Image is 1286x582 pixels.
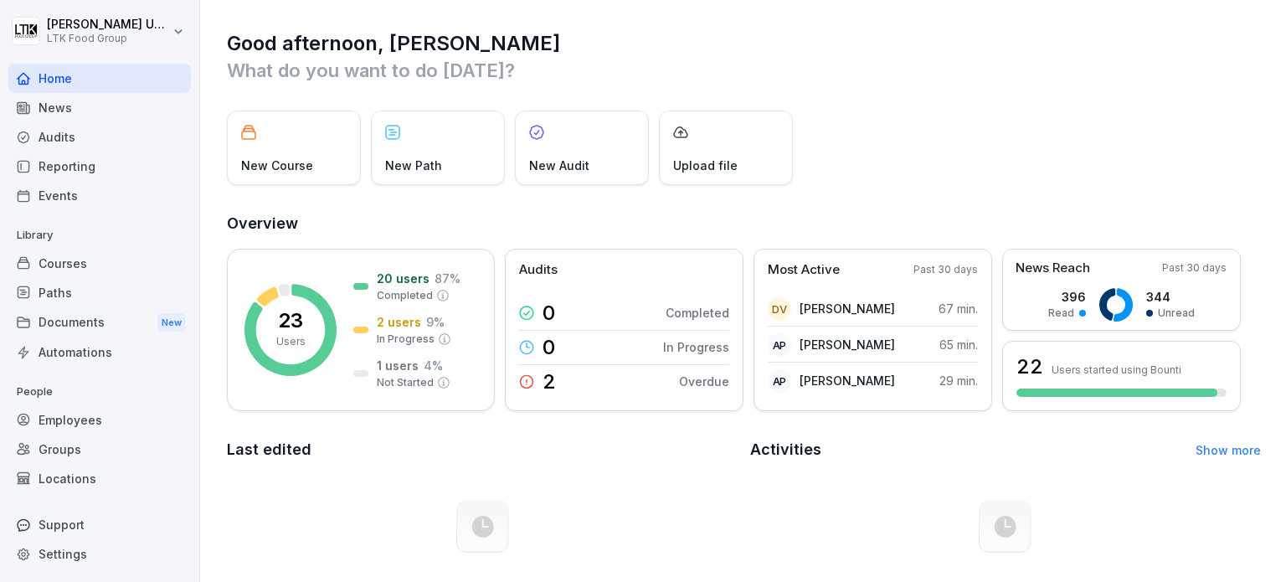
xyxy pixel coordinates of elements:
p: [PERSON_NAME] [800,336,895,353]
div: Documents [8,307,191,338]
a: Show more [1196,443,1261,457]
p: 9 % [426,313,445,331]
p: Users [276,334,306,349]
a: Groups [8,435,191,464]
p: Upload file [673,157,738,174]
p: Past 30 days [913,262,978,277]
h2: Activities [750,438,821,461]
p: Not Started [377,375,434,390]
p: Most Active [768,260,840,280]
p: 2 users [377,313,421,331]
h1: Good afternoon, [PERSON_NAME] [227,30,1261,57]
p: What do you want to do [DATE]? [227,57,1261,84]
a: Locations [8,464,191,493]
a: Employees [8,405,191,435]
p: In Progress [377,332,435,347]
p: In Progress [663,338,729,356]
p: Completed [377,288,433,303]
a: Events [8,181,191,210]
p: New Course [241,157,313,174]
p: 0 [543,303,555,323]
p: 67 min. [939,300,978,317]
p: New Audit [529,157,589,174]
p: Library [8,222,191,249]
p: 0 [543,337,555,358]
p: Unread [1158,306,1195,321]
p: 65 min. [939,336,978,353]
p: [PERSON_NAME] [800,300,895,317]
h2: Last edited [227,438,738,461]
p: 4 % [424,357,443,374]
a: News [8,93,191,122]
a: Settings [8,539,191,569]
div: AP [768,369,791,393]
p: 1 users [377,357,419,374]
p: 396 [1048,288,1086,306]
p: 20 users [377,270,430,287]
p: People [8,379,191,405]
p: Audits [519,260,558,280]
p: [PERSON_NAME] [800,372,895,389]
p: Completed [666,304,729,322]
p: 2 [543,372,556,392]
div: Support [8,510,191,539]
p: Past 30 days [1162,260,1227,276]
p: 23 [278,311,303,331]
p: Users started using Bounti [1052,363,1181,376]
p: [PERSON_NAME] Umbrasaitė [47,18,169,32]
p: 87 % [435,270,460,287]
a: Paths [8,278,191,307]
a: DocumentsNew [8,307,191,338]
a: Automations [8,337,191,367]
a: Reporting [8,152,191,181]
p: 344 [1146,288,1195,306]
a: Courses [8,249,191,278]
div: New [157,313,186,332]
div: DV [768,297,791,321]
h2: Overview [227,212,1261,235]
p: Overdue [679,373,729,390]
h3: 22 [1016,353,1043,381]
p: LTK Food Group [47,33,169,44]
a: Home [8,64,191,93]
p: Read [1048,306,1074,321]
div: AP [768,333,791,357]
a: Audits [8,122,191,152]
p: New Path [385,157,442,174]
p: News Reach [1016,259,1090,278]
p: 29 min. [939,372,978,389]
